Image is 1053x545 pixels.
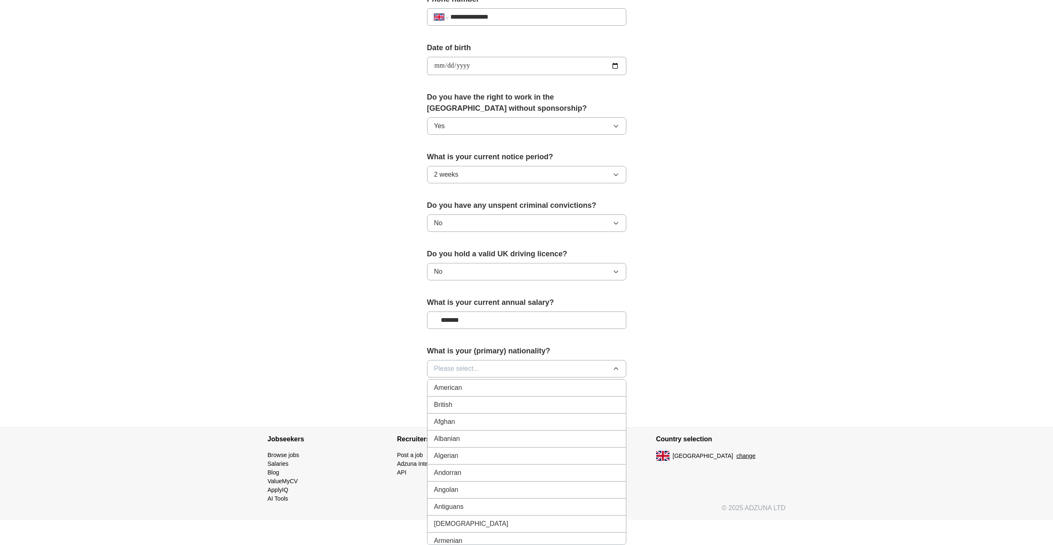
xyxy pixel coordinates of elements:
label: What is your current annual salary? [427,297,626,308]
span: Algerian [434,451,459,461]
a: Blog [268,469,279,476]
button: 2 weeks [427,166,626,183]
span: Antiguans [434,502,464,512]
a: Adzuna Intelligence [397,460,448,467]
span: Andorran [434,468,462,478]
h4: Country selection [656,428,786,451]
a: Browse jobs [268,452,299,458]
span: No [434,218,442,228]
label: Date of birth [427,42,626,54]
span: No [434,267,442,277]
a: ApplyIQ [268,487,288,493]
span: [GEOGRAPHIC_DATA] [673,452,733,460]
span: American [434,383,462,393]
a: AI Tools [268,495,288,502]
label: What is your (primary) nationality? [427,345,626,357]
span: Albanian [434,434,460,444]
button: No [427,263,626,280]
button: No [427,214,626,232]
img: UK flag [656,451,669,461]
button: Please select... [427,360,626,377]
span: Yes [434,121,445,131]
a: ValueMyCV [268,478,298,484]
a: API [397,469,407,476]
span: Angolan [434,485,459,495]
button: Yes [427,117,626,135]
span: 2 weeks [434,170,459,180]
div: © 2025 ADZUNA LTD [261,503,792,520]
label: What is your current notice period? [427,151,626,163]
a: Salaries [268,460,289,467]
label: Do you have the right to work in the [GEOGRAPHIC_DATA] without sponsorship? [427,92,626,114]
span: Afghan [434,417,455,427]
label: Do you hold a valid UK driving licence? [427,248,626,260]
span: [DEMOGRAPHIC_DATA] [434,519,508,529]
button: change [736,452,755,460]
span: British [434,400,452,410]
span: Please select... [434,364,479,374]
a: Post a job [397,452,423,458]
label: Do you have any unspent criminal convictions? [427,200,626,211]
